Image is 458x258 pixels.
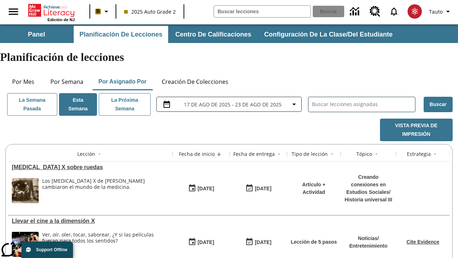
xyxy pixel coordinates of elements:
button: 08/20/25: Primer día en que estuvo disponible la lección [186,182,216,195]
a: Rayos X sobre ruedas, Lecciones [12,164,169,171]
button: Seleccione el intervalo de fechas opción del menú [160,100,298,109]
a: Llevar el cine a la dimensión X, Lecciones [12,218,169,224]
div: Tipo de lección [292,150,328,158]
button: Panel [1,26,72,43]
div: Lección [77,150,95,158]
span: 17 de ago de 2025 - 23 de ago de 2025 [184,101,282,108]
img: avatar image [408,4,422,19]
button: Creación de colecciones [156,73,234,90]
div: Fecha de inicio [179,150,215,158]
button: Boost El color de la clase es anaranjado claro. Cambiar el color de la clase. [92,5,113,18]
p: Noticias / [349,235,388,242]
button: Configuración de la clase/del estudiante [258,26,398,43]
div: Estrategia [407,150,431,158]
div: Rayos X sobre ruedas [12,164,169,171]
button: Vista previa de impresión [380,119,453,141]
button: Buscar [424,97,453,112]
span: Support Offline [36,247,67,252]
button: Centro de calificaciones [170,26,257,43]
div: [DATE] [255,238,271,247]
button: Sort [275,150,283,158]
div: Los [MEDICAL_DATA] X de [PERSON_NAME] cambiaron el mundo de la medicina. [42,178,169,190]
button: La próxima semana [99,93,151,116]
button: Por mes [5,73,41,90]
button: Sort [328,150,336,158]
span: B [96,7,100,16]
div: Los rayos X de Marie Curie cambiaron el mundo de la medicina. [42,178,169,203]
button: Sort [215,150,223,158]
input: Buscar lecciones asignadas [312,99,415,110]
div: [DATE] [198,238,214,247]
img: El panel situado frente a los asientos rocía con agua nebulizada al feliz público en un cine equi... [12,232,39,257]
div: Ver, oír, oler, tocar, saborear. ¿Y si las películas fueran para todos los sentidos? [42,232,169,257]
p: Creando conexiones en Estudios Sociales / [344,173,393,196]
button: Sort [372,150,381,158]
div: Fecha de entrega [233,150,275,158]
div: Llevar el cine a la dimensión X [12,218,169,224]
span: 2025 Auto Grade 2 [124,8,176,15]
p: Entretenimiento [349,242,388,250]
div: [DATE] [198,184,214,193]
button: La semana pasada [7,93,57,116]
div: [DATE] [255,184,271,193]
button: Abrir el menú lateral [3,1,24,22]
p: Lección de 5 pasos [291,238,337,246]
button: 08/24/25: Último día en que podrá accederse la lección [243,235,274,249]
span: Edición de NJ [48,18,75,22]
div: Ver, oír, oler, tocar, saborear. ¿Y si las películas fueran para todos los sentidos? [42,232,169,244]
div: Tópico [356,150,372,158]
svg: Collapse Date Range Filter [290,100,298,109]
button: Planificación de lecciones [74,26,168,43]
p: Artículo + Actividad [291,181,337,196]
button: 08/18/25: Primer día en que estuvo disponible la lección [186,235,216,249]
p: Historia universal III [344,196,393,204]
button: Por semana [45,73,89,90]
button: Esta semana [59,93,97,116]
a: Centro de recursos, Se abrirá en una pestaña nueva. [365,2,385,21]
button: Sort [431,150,439,158]
button: Perfil/Configuración [426,5,455,18]
button: Support Offline [21,242,73,258]
span: Tauto [429,8,443,15]
a: Cite Evidence [406,239,439,245]
a: Centro de información [346,2,365,21]
img: Foto en blanco y negro de dos personas uniformadas colocando a un hombre en una máquina de rayos ... [12,178,39,203]
div: Portada [28,3,75,22]
button: Por asignado por [93,73,152,90]
button: Escoja un nuevo avatar [403,2,426,21]
input: Buscar campo [214,6,311,17]
button: 08/20/25: Último día en que podrá accederse la lección [243,182,274,195]
button: Sort [95,150,104,158]
a: Notificaciones [385,2,403,21]
a: Portada [28,3,75,18]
